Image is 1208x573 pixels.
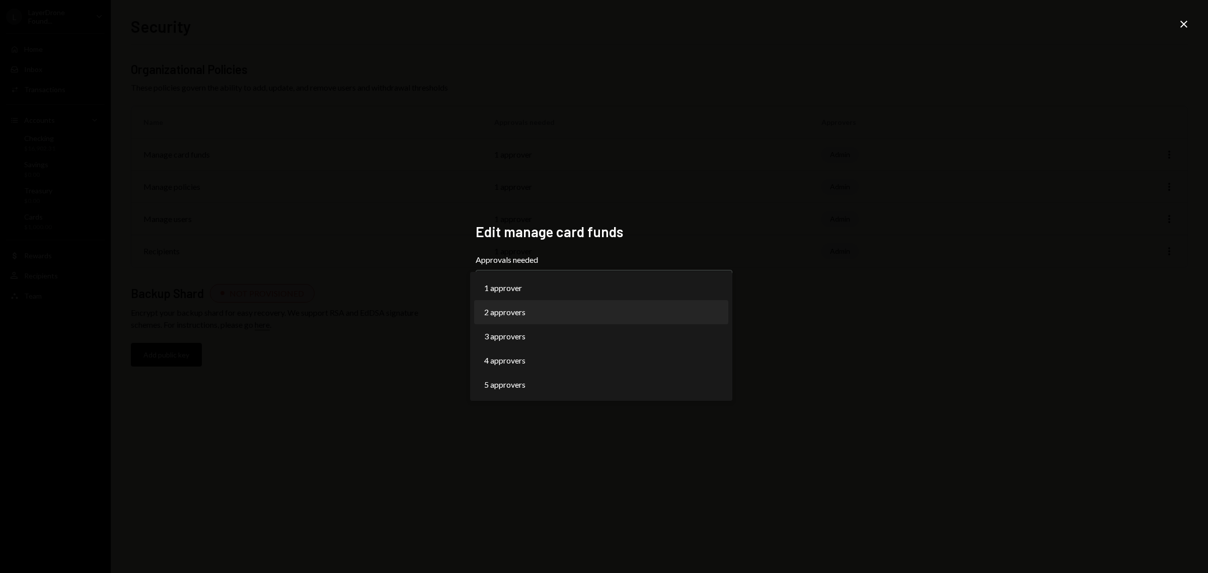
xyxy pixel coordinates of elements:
[484,282,522,294] span: 1 approver
[476,222,732,242] h2: Edit manage card funds
[476,254,732,266] label: Approvals needed
[484,379,525,391] span: 5 approvers
[484,306,525,318] span: 2 approvers
[476,270,732,298] button: Approvals needed
[484,354,525,367] span: 4 approvers
[484,330,525,342] span: 3 approvers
